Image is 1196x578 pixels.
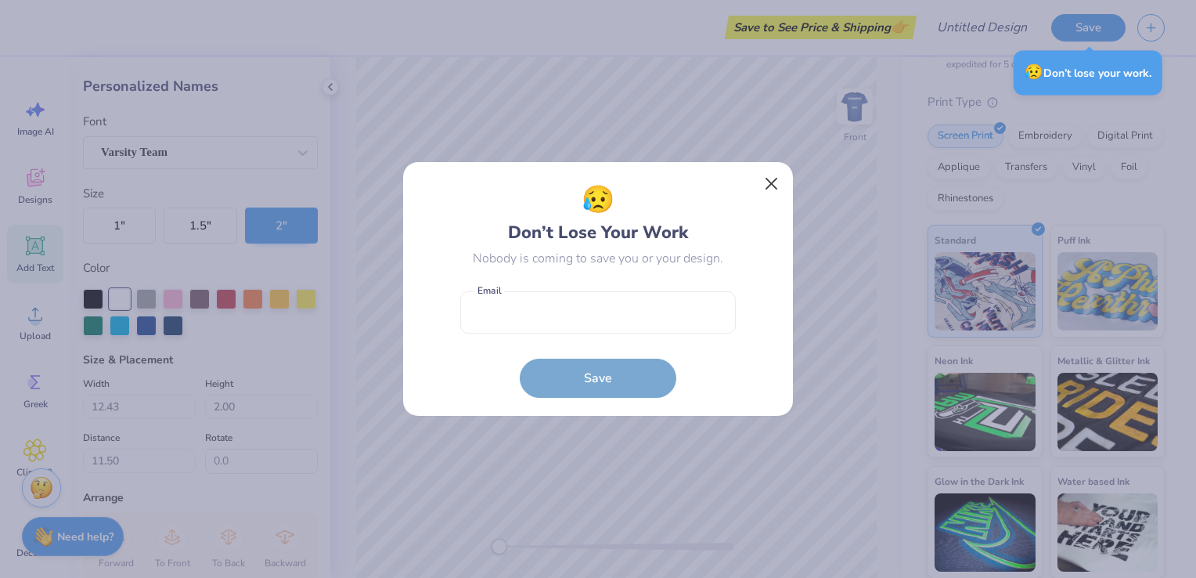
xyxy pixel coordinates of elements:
div: Nobody is coming to save you or your design. [473,249,723,268]
div: Don’t lose your work. [1014,50,1162,95]
span: 😥 [582,180,614,220]
div: Don’t Lose Your Work [508,180,688,246]
span: 😥 [1025,62,1043,82]
button: Close [757,169,787,199]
